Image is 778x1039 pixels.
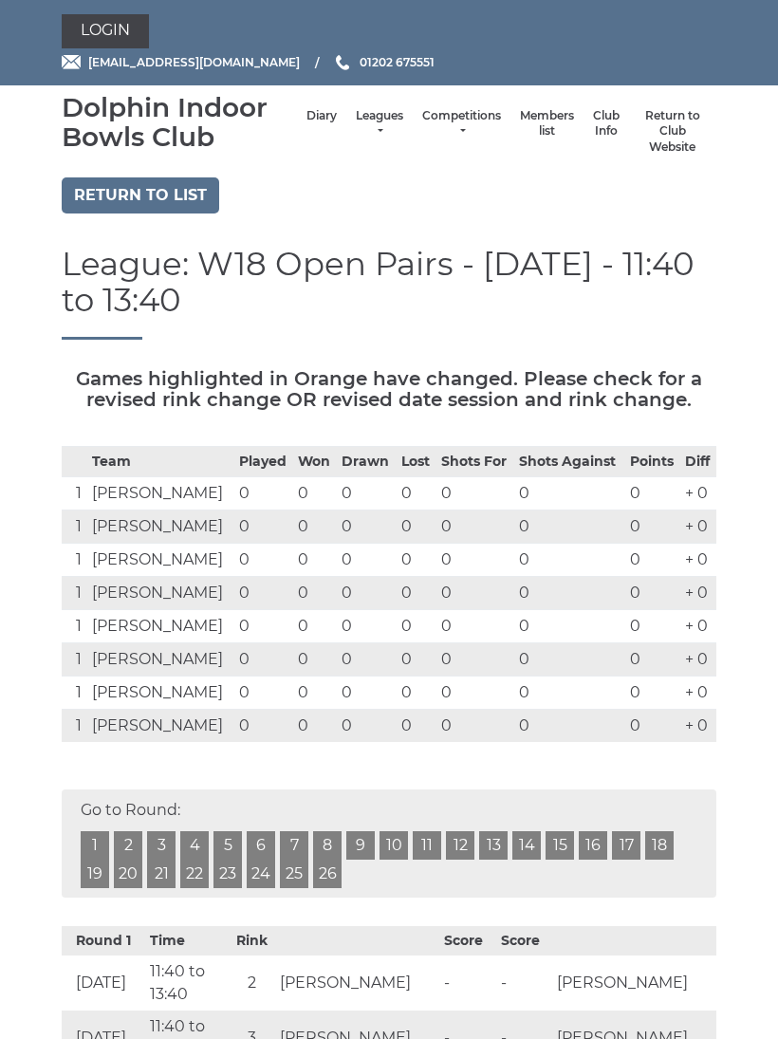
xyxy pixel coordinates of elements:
[436,577,514,610] td: 0
[228,956,275,1011] td: 2
[147,860,176,888] a: 21
[293,544,337,577] td: 0
[346,831,375,860] a: 9
[625,447,680,477] th: Points
[514,477,625,510] td: 0
[337,447,397,477] th: Drawn
[234,577,294,610] td: 0
[234,510,294,544] td: 0
[422,108,501,139] a: Competitions
[413,831,441,860] a: 11
[496,956,553,1011] td: -
[680,510,716,544] td: + 0
[62,510,87,544] td: 1
[62,577,87,610] td: 1
[436,610,514,643] td: 0
[514,610,625,643] td: 0
[520,108,574,139] a: Members list
[514,510,625,544] td: 0
[333,53,435,71] a: Phone us 01202 675551
[625,610,680,643] td: 0
[645,831,674,860] a: 18
[439,956,496,1011] td: -
[337,510,397,544] td: 0
[145,956,229,1011] td: 11:40 to 13:40
[62,956,145,1011] td: [DATE]
[625,677,680,710] td: 0
[380,831,408,860] a: 10
[514,447,625,477] th: Shots Against
[680,643,716,677] td: + 0
[234,477,294,510] td: 0
[612,831,640,860] a: 17
[293,477,337,510] td: 0
[81,831,109,860] a: 1
[397,544,436,577] td: 0
[87,477,233,510] td: [PERSON_NAME]
[234,447,294,477] th: Played
[436,710,514,743] td: 0
[593,108,620,139] a: Club Info
[397,677,436,710] td: 0
[680,544,716,577] td: + 0
[356,108,403,139] a: Leagues
[514,643,625,677] td: 0
[337,710,397,743] td: 0
[306,108,337,124] a: Diary
[180,860,209,888] a: 22
[62,477,87,510] td: 1
[234,643,294,677] td: 0
[514,710,625,743] td: 0
[625,710,680,743] td: 0
[625,544,680,577] td: 0
[293,677,337,710] td: 0
[336,55,349,70] img: Phone us
[360,55,435,69] span: 01202 675551
[397,577,436,610] td: 0
[87,677,233,710] td: [PERSON_NAME]
[62,710,87,743] td: 1
[313,831,342,860] a: 8
[446,831,474,860] a: 12
[397,447,436,477] th: Lost
[62,247,716,340] h1: League: W18 Open Pairs - [DATE] - 11:40 to 13:40
[81,860,109,888] a: 19
[280,831,308,860] a: 7
[293,510,337,544] td: 0
[546,831,574,860] a: 15
[62,14,149,48] a: Login
[87,577,233,610] td: [PERSON_NAME]
[625,577,680,610] td: 0
[436,510,514,544] td: 0
[62,677,87,710] td: 1
[436,677,514,710] td: 0
[234,710,294,743] td: 0
[337,477,397,510] td: 0
[337,677,397,710] td: 0
[625,643,680,677] td: 0
[87,510,233,544] td: [PERSON_NAME]
[62,55,81,69] img: Email
[213,860,242,888] a: 23
[680,710,716,743] td: + 0
[234,677,294,710] td: 0
[87,643,233,677] td: [PERSON_NAME]
[145,926,229,956] th: Time
[62,53,300,71] a: Email [EMAIL_ADDRESS][DOMAIN_NAME]
[337,610,397,643] td: 0
[293,610,337,643] td: 0
[293,577,337,610] td: 0
[397,710,436,743] td: 0
[62,544,87,577] td: 1
[62,926,145,956] th: Round 1
[228,926,275,956] th: Rink
[213,831,242,860] a: 5
[313,860,342,888] a: 26
[625,510,680,544] td: 0
[62,643,87,677] td: 1
[680,447,716,477] th: Diff
[436,447,514,477] th: Shots For
[62,177,219,213] a: Return to list
[147,831,176,860] a: 3
[337,643,397,677] td: 0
